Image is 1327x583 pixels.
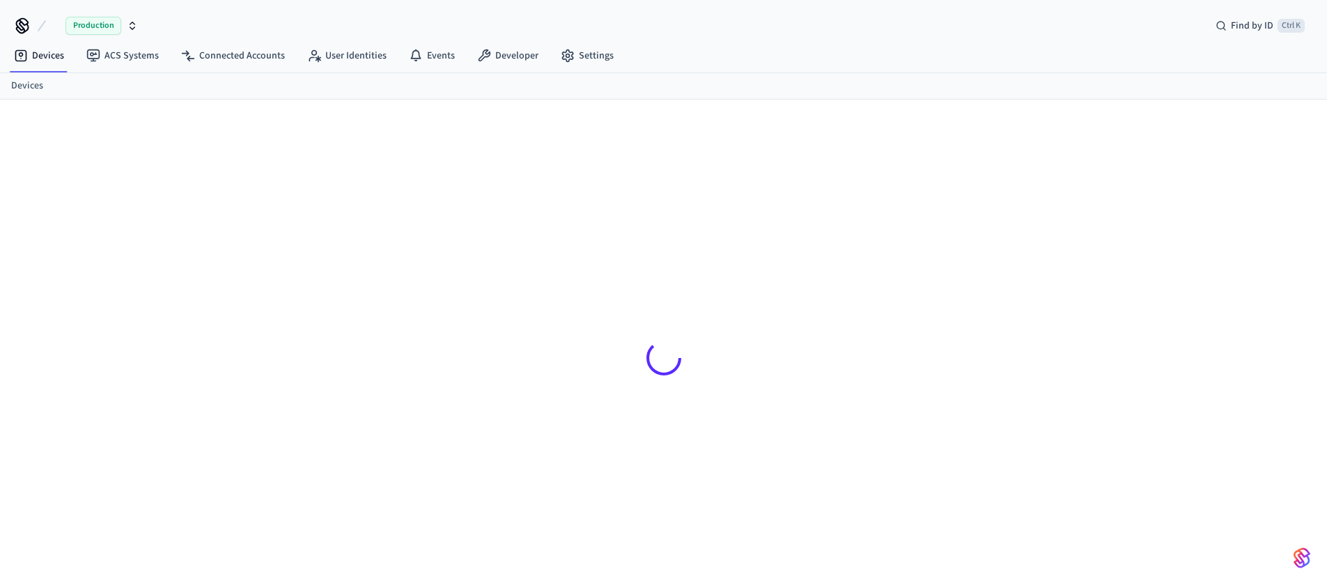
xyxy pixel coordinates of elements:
span: Ctrl K [1278,19,1305,33]
a: User Identities [296,43,398,68]
a: Connected Accounts [170,43,296,68]
img: SeamLogoGradient.69752ec5.svg [1294,547,1310,569]
span: Production [65,17,121,35]
a: ACS Systems [75,43,170,68]
a: Events [398,43,466,68]
div: Find by IDCtrl K [1204,13,1316,38]
span: Find by ID [1231,19,1273,33]
a: Settings [550,43,625,68]
a: Devices [11,79,43,93]
a: Developer [466,43,550,68]
a: Devices [3,43,75,68]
